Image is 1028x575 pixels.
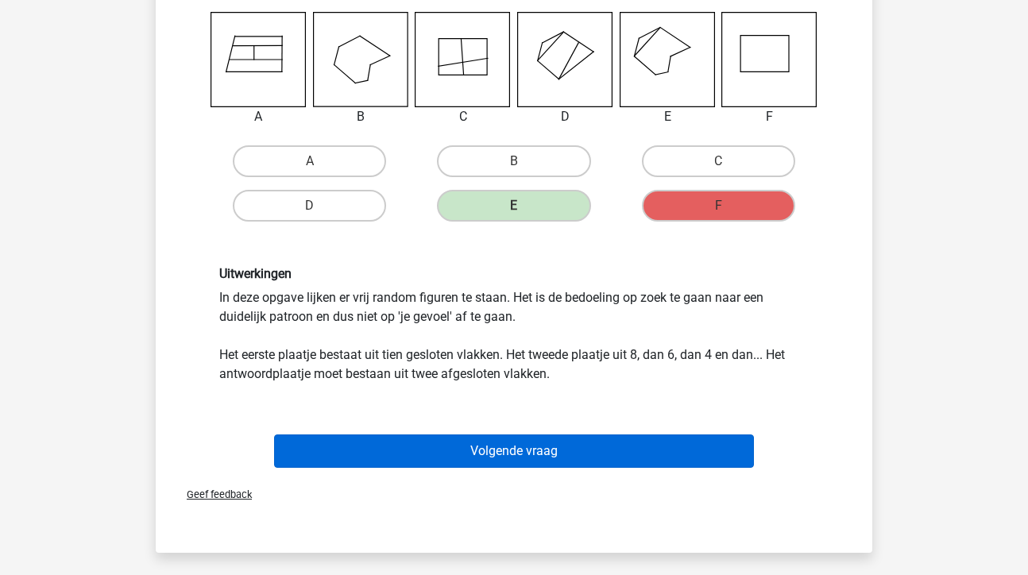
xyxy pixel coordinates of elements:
[301,107,421,126] div: B
[199,107,319,126] div: A
[233,190,386,222] label: D
[642,145,795,177] label: C
[403,107,523,126] div: C
[219,266,809,281] h6: Uitwerkingen
[437,145,590,177] label: B
[709,107,829,126] div: F
[274,434,755,468] button: Volgende vraag
[437,190,590,222] label: E
[207,266,821,383] div: In deze opgave lijken er vrij random figuren te staan. Het is de bedoeling op zoek te gaan naar e...
[174,488,252,500] span: Geef feedback
[233,145,386,177] label: A
[608,107,728,126] div: E
[505,107,625,126] div: D
[642,190,795,222] label: F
